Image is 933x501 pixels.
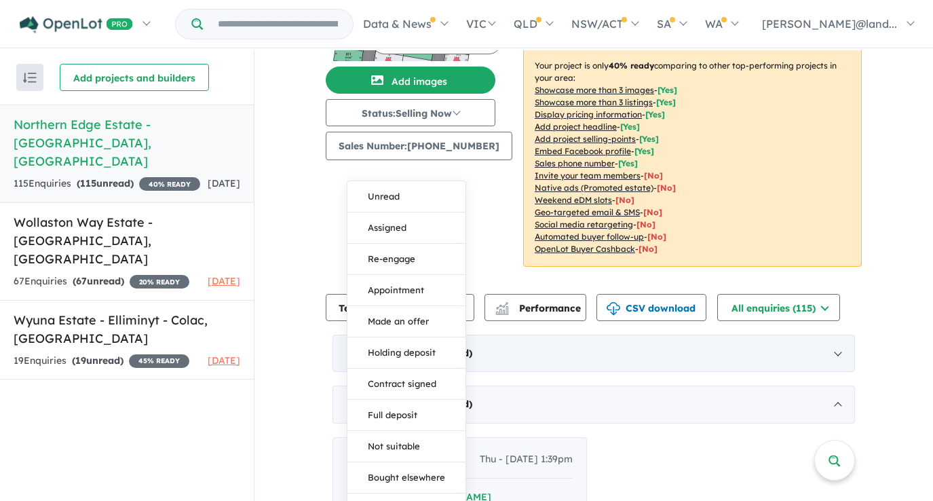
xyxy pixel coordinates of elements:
button: Re-engage [347,244,465,275]
u: Social media retargeting [535,219,633,229]
img: bar-chart.svg [495,306,509,315]
h5: Northern Edge Estate - [GEOGRAPHIC_DATA] , [GEOGRAPHIC_DATA] [14,115,240,170]
span: Performance [497,302,581,314]
img: line-chart.svg [496,302,508,310]
span: [No] [643,207,662,217]
div: 67 Enquir ies [14,274,189,290]
button: Full deposit [347,400,465,431]
img: sort.svg [23,73,37,83]
button: Appointment [347,275,465,306]
button: Bought elsewhere [347,462,465,494]
strong: ( unread) [72,354,123,367]
span: 45 % READY [129,354,189,368]
span: [ Yes ] [658,85,677,95]
h5: Wollaston Way Estate - [GEOGRAPHIC_DATA] , [GEOGRAPHIC_DATA] [14,213,240,268]
button: Holding deposit [347,337,465,369]
span: [No] [636,219,655,229]
span: [ Yes ] [634,146,654,156]
button: Made an offer [347,306,465,337]
span: Thu - [DATE] 1:39pm [480,451,573,468]
span: [PERSON_NAME]@land... [762,17,897,31]
span: [No] [639,244,658,254]
button: Add projects and builders [60,64,209,91]
h5: Wyuna Estate - Elliminyt - Colac , [GEOGRAPHIC_DATA] [14,311,240,348]
u: Invite your team members [535,170,641,181]
span: [DATE] [208,354,240,367]
div: 115 Enquir ies [14,176,200,192]
div: [DATE] [332,335,855,373]
span: 40 % READY [139,177,200,191]
strong: ( unread) [77,177,134,189]
span: [ Yes ] [645,109,665,119]
span: 20 % READY [130,275,189,289]
button: Contract signed [347,369,465,400]
span: [ Yes ] [656,97,676,107]
button: Team member settings (1) [326,294,474,321]
div: [DATE] [332,386,855,424]
span: [DATE] [208,177,240,189]
u: Automated buyer follow-up [535,231,644,242]
button: Not suitable [347,431,465,462]
u: Display pricing information [535,109,642,119]
u: Showcase more than 3 listings [535,97,653,107]
button: Add images [326,67,495,94]
span: [ No ] [644,170,663,181]
u: Showcase more than 3 images [535,85,654,95]
b: 40 % ready [609,60,654,71]
input: Try estate name, suburb, builder or developer [206,10,350,39]
img: download icon [607,302,620,316]
button: Unread [347,181,465,212]
button: Assigned [347,212,465,244]
div: 19 Enquir ies [14,353,189,369]
span: [No] [647,231,666,242]
u: Native ads (Promoted estate) [535,183,653,193]
p: Your project is only comparing to other top-performing projects in your area: - - - - - - - - - -... [523,48,862,267]
button: Status:Selling Now [326,99,495,126]
img: Openlot PRO Logo White [20,16,133,33]
span: 115 [80,177,96,189]
u: Embed Facebook profile [535,146,631,156]
u: OpenLot Buyer Cashback [535,244,635,254]
u: Weekend eDM slots [535,195,612,205]
u: Add project headline [535,122,617,132]
button: CSV download [596,294,706,321]
span: 19 [75,354,86,367]
button: Sales Number:[PHONE_NUMBER] [326,132,512,160]
button: Performance [484,294,586,321]
span: [No] [615,195,634,205]
strong: ( unread) [73,275,124,287]
u: Sales phone number [535,158,615,168]
span: [ Yes ] [639,134,659,144]
u: Add project selling-points [535,134,636,144]
span: 67 [76,275,87,287]
span: [ Yes ] [618,158,638,168]
span: [DATE] [208,275,240,287]
button: All enquiries (115) [717,294,840,321]
u: Geo-targeted email & SMS [535,207,640,217]
span: [No] [657,183,676,193]
span: [ Yes ] [620,122,640,132]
